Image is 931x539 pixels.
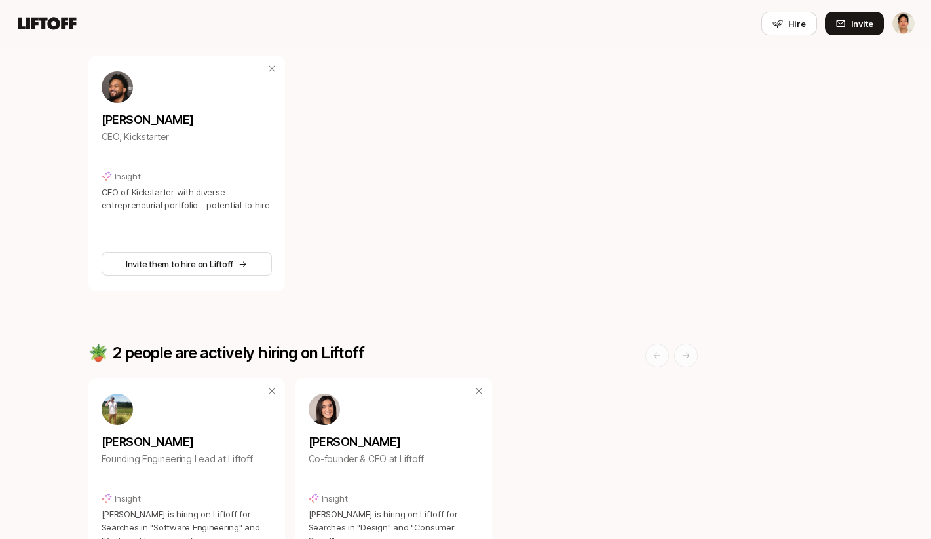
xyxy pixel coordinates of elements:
img: Jeremy Chen [892,12,915,35]
img: 2f570fa3_b0e0_4869_8ff4_35755c8e05c1.jpg [102,71,133,103]
p: [PERSON_NAME] [102,111,272,129]
p: Insight [115,170,141,183]
p: 🪴 [88,344,107,362]
p: [PERSON_NAME] [102,433,272,451]
p: [PERSON_NAME] [309,433,479,451]
p: 2 people are actively hiring on Liftoff [112,344,364,362]
p: Insight [115,492,141,505]
button: Hire [761,12,817,35]
p: Insight [322,492,348,505]
span: Hire [788,17,806,30]
p: Founding Engineering Lead at Liftoff [102,451,272,467]
span: Invite [851,17,873,30]
p: Co-founder & CEO at Liftoff [309,451,479,467]
p: CEO of Kickstarter with diverse entrepreneurial portfolio - potential to hire [102,185,272,212]
p: CEO, Kickstarter [102,129,272,145]
img: 71d7b91d_d7cb_43b4_a7ea_a9b2f2cc6e03.jpg [309,394,340,425]
button: Invite [825,12,884,35]
button: Invite them to hire on Liftoff [102,252,272,276]
img: 23676b67_9673_43bb_8dff_2aeac9933bfb.jpg [102,394,133,425]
